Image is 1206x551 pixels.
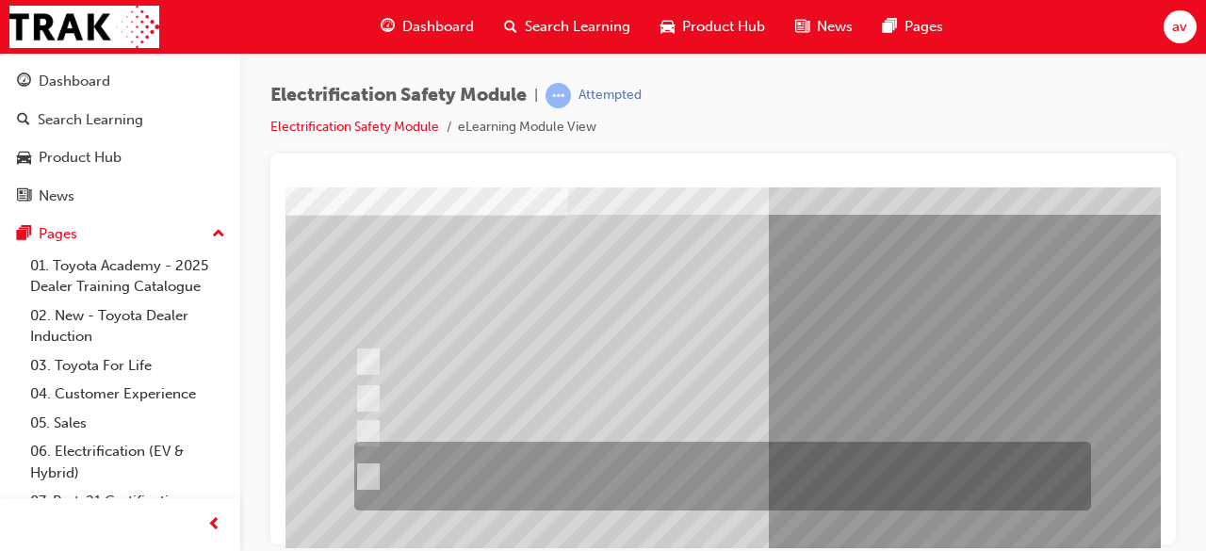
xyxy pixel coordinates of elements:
[817,16,853,38] span: News
[270,119,439,135] a: Electrification Safety Module
[1164,10,1197,43] button: av
[17,226,31,243] span: pages-icon
[212,222,225,247] span: up-icon
[795,15,809,39] span: news-icon
[23,301,233,351] a: 02. New - Toyota Dealer Induction
[23,487,233,516] a: 07. Parts21 Certification
[38,109,143,131] div: Search Learning
[8,179,233,214] a: News
[868,8,958,46] a: pages-iconPages
[904,16,943,38] span: Pages
[270,85,527,106] span: Electrification Safety Module
[546,83,571,108] span: learningRecordVerb_ATTEMPT-icon
[23,351,233,381] a: 03. Toyota For Life
[23,409,233,438] a: 05. Sales
[660,15,675,39] span: car-icon
[458,117,596,138] li: eLearning Module View
[23,437,233,487] a: 06. Electrification (EV & Hybrid)
[1172,16,1187,38] span: av
[207,513,221,537] span: prev-icon
[8,140,233,175] a: Product Hub
[17,150,31,167] span: car-icon
[8,217,233,251] button: Pages
[883,15,897,39] span: pages-icon
[17,112,30,129] span: search-icon
[534,85,538,106] span: |
[8,103,233,138] a: Search Learning
[39,186,74,207] div: News
[579,87,642,105] div: Attempted
[8,64,233,99] a: Dashboard
[381,15,395,39] span: guage-icon
[489,8,645,46] a: search-iconSearch Learning
[504,15,517,39] span: search-icon
[780,8,868,46] a: news-iconNews
[17,73,31,90] span: guage-icon
[402,16,474,38] span: Dashboard
[17,188,31,205] span: news-icon
[23,380,233,409] a: 04. Customer Experience
[9,6,159,48] img: Trak
[39,223,77,245] div: Pages
[39,71,110,92] div: Dashboard
[23,251,233,301] a: 01. Toyota Academy - 2025 Dealer Training Catalogue
[682,16,765,38] span: Product Hub
[525,16,630,38] span: Search Learning
[645,8,780,46] a: car-iconProduct Hub
[366,8,489,46] a: guage-iconDashboard
[39,147,122,169] div: Product Hub
[8,60,233,217] button: DashboardSearch LearningProduct HubNews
